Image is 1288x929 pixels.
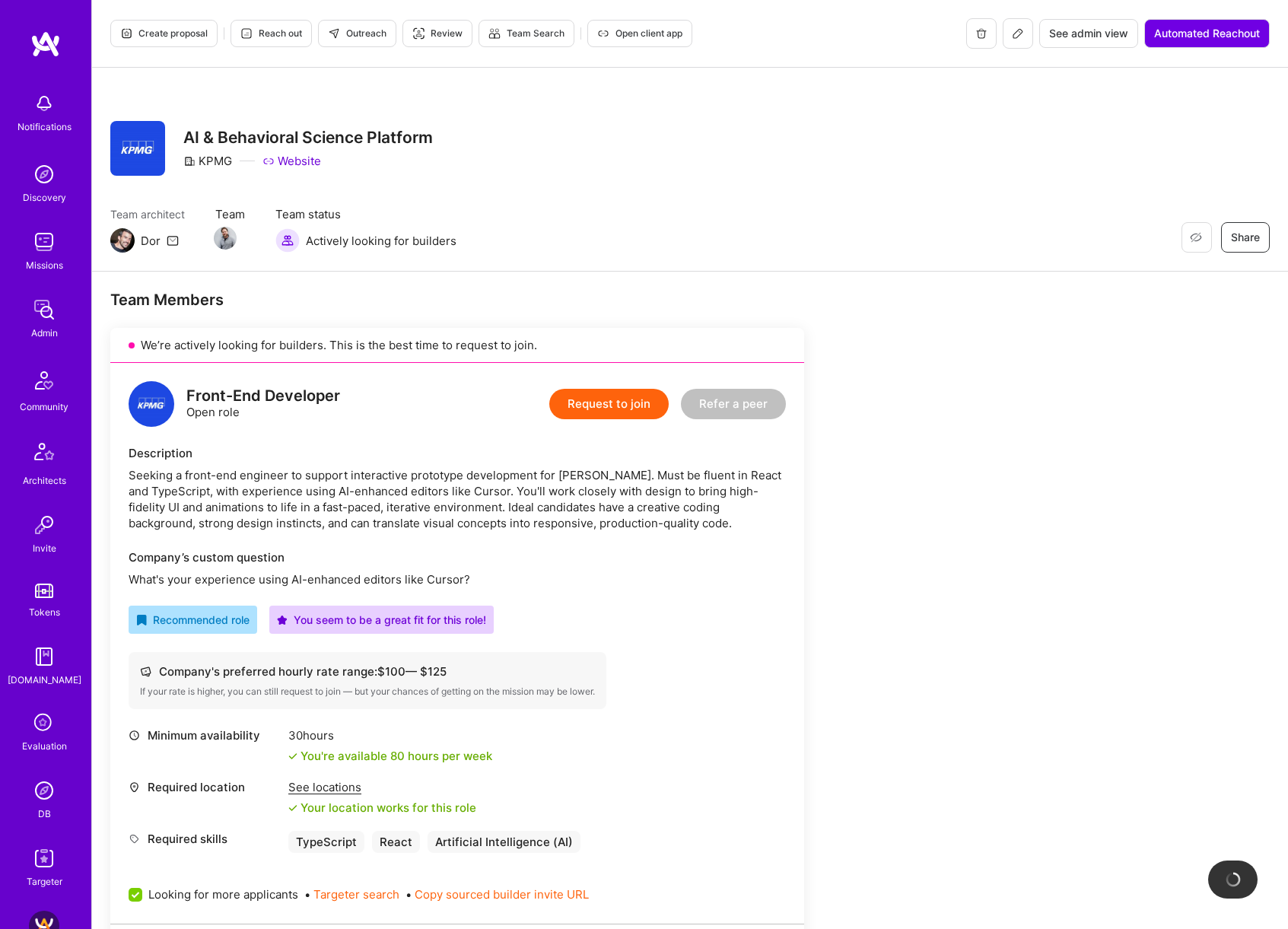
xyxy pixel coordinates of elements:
img: Community [26,362,62,399]
span: Team [215,206,245,222]
img: Architects [26,436,62,472]
img: bell [29,88,59,119]
span: See admin view [1049,26,1128,41]
div: Tokens [29,604,60,620]
img: Team Architect [110,228,135,253]
span: Outreach [328,27,386,40]
i: icon Cash [140,666,151,677]
img: Skill Targeter [29,843,59,873]
span: • [304,886,399,902]
i: icon Proposal [120,27,132,40]
span: Team architect [110,206,185,222]
span: Open client app [597,27,682,40]
div: Recommended role [136,612,250,628]
i: icon Check [288,803,297,813]
div: Community [20,399,68,415]
img: guide book [29,641,59,672]
img: tokens [35,584,53,598]
span: Reach out [240,27,302,40]
img: loading [1223,870,1242,889]
span: Automated Reachout [1154,26,1260,41]
img: teamwork [29,227,59,257]
img: logo [129,381,174,427]
div: Required location [129,779,281,795]
div: Team Members [110,290,804,310]
span: Create proposal [120,27,208,40]
img: logo [30,30,61,58]
i: icon Mail [167,234,179,247]
div: Dor [141,233,161,249]
button: Automated Reachout [1144,19,1270,48]
div: React [372,831,420,853]
div: Company’s custom question [129,549,786,565]
button: Refer a peer [681,389,786,419]
i: icon Clock [129,730,140,741]
div: [DOMAIN_NAME] [8,672,81,688]
button: Request to join [549,389,669,419]
div: We’re actively looking for builders. This is the best time to request to join. [110,328,804,363]
img: Invite [29,510,59,540]
i: icon Check [288,752,297,761]
button: See admin view [1039,19,1138,48]
div: Required skills [129,831,281,847]
button: Create proposal [110,20,218,47]
button: Team Search [479,20,574,47]
span: Review [412,27,463,40]
span: Team status [275,206,456,222]
span: Actively looking for builders [306,233,456,249]
div: You seem to be a great fit for this role! [277,612,486,628]
img: discovery [29,159,59,189]
div: KPMG [183,153,232,169]
img: Admin Search [29,775,59,806]
a: Team Member Avatar [215,225,235,251]
i: icon Targeter [412,27,425,40]
button: Copy sourced builder invite URL [415,886,589,902]
a: Website [262,153,321,169]
div: Missions [26,257,63,273]
div: See locations [288,779,476,795]
h3: AI & Behavioral Science Platform [183,128,433,147]
i: icon PurpleStar [277,615,288,625]
div: If your rate is higher, you can still request to join — but your chances of getting on the missio... [140,686,595,698]
div: Invite [33,540,56,556]
button: Reach out [231,20,312,47]
i: icon EyeClosed [1190,231,1202,243]
button: Share [1221,222,1270,253]
div: Front-End Developer [186,388,340,404]
button: Targeter search [313,886,399,902]
div: Admin [31,325,58,341]
div: DB [38,806,51,822]
i: icon SelectionTeam [30,709,59,738]
div: Notifications [17,119,72,135]
div: Targeter [27,873,62,889]
div: Your location works for this role [288,800,476,816]
button: Open client app [587,20,692,47]
i: icon CompanyGray [183,155,196,167]
p: What's your experience using AI-enhanced editors like Cursor? [129,571,786,587]
div: Company's preferred hourly rate range: $ 100 — $ 125 [140,663,595,679]
div: Discovery [23,189,66,205]
button: Outreach [318,20,396,47]
img: Team Member Avatar [214,227,237,250]
div: Artificial Intelligence (AI) [428,831,580,853]
div: Evaluation [22,738,67,754]
i: icon RecommendedBadge [136,615,147,625]
i: icon Tag [129,833,140,845]
div: TypeScript [288,831,364,853]
span: • [405,886,589,902]
div: Description [129,445,786,461]
i: icon Location [129,781,140,793]
span: Share [1231,230,1260,245]
div: Minimum availability [129,727,281,743]
button: Review [402,20,472,47]
div: Architects [23,472,66,488]
div: Open role [186,388,340,420]
span: Looking for more applicants [148,886,298,902]
img: admin teamwork [29,294,59,325]
img: Company Logo [110,121,165,176]
div: Seeking a front-end engineer to support interactive prototype development for [PERSON_NAME]. Must... [129,467,786,531]
div: You're available 80 hours per week [288,748,492,764]
img: Actively looking for builders [275,228,300,253]
span: Team Search [488,27,564,40]
div: 30 hours [288,727,492,743]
